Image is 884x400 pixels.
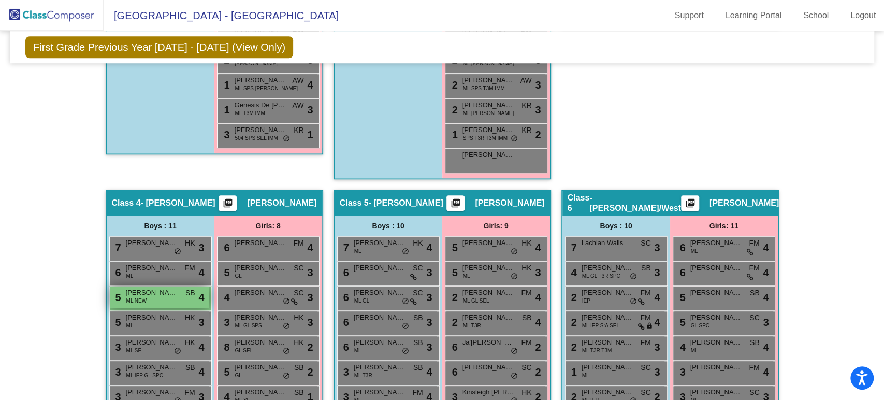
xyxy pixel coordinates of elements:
span: FM [640,312,650,323]
span: 3 [426,290,432,305]
span: ML T3M IMM [235,109,265,117]
span: FM [184,387,195,398]
span: 4 [198,339,204,355]
span: [PERSON_NAME] [354,263,405,273]
span: [PERSON_NAME] [462,100,514,110]
span: do_not_disturb_alt [402,322,409,331]
span: lock [646,322,653,331]
span: HK [413,238,423,249]
span: FM [521,337,531,348]
span: [PERSON_NAME] [PERSON_NAME] [354,387,405,397]
span: [PERSON_NAME] [235,125,286,135]
span: Ja'[PERSON_NAME] [462,337,514,348]
span: [PERSON_NAME] [462,312,514,323]
span: [PERSON_NAME] [PERSON_NAME] [235,75,286,85]
span: SB [294,387,304,398]
span: 2 [307,339,313,355]
span: HK [294,337,303,348]
span: 4 [426,364,432,380]
span: 4 [535,240,541,255]
span: SPS T3R T3M IMM [463,134,508,142]
span: 3 [535,77,541,93]
span: Class 6 [568,193,590,213]
span: 3 [535,102,541,118]
span: 6 [222,242,230,253]
span: ML IEP GL SPC [126,372,163,379]
span: ML GL T3R SPC [582,272,620,280]
span: 1 [307,127,313,142]
span: SC [641,387,650,398]
span: 2 [569,292,577,303]
span: ML T3R [354,372,372,379]
span: 3 [677,366,686,378]
span: GL SEL [235,347,253,354]
span: 3 [426,315,432,330]
span: 3 [307,315,313,330]
span: 6 [341,341,349,353]
span: FM [749,238,759,249]
span: 5 [450,267,458,278]
span: FM [749,263,759,274]
span: ML SEL [126,347,144,354]
span: [PERSON_NAME] [247,198,316,208]
span: [PERSON_NAME] [582,387,633,397]
span: 8 [222,341,230,353]
span: 504 SPS SEL IMM [235,134,278,142]
span: [PERSON_NAME] [PERSON_NAME] [126,263,178,273]
span: 4 [222,292,230,303]
span: GL SPC [691,322,709,330]
span: - [PERSON_NAME] [141,198,215,208]
span: HK [521,263,531,274]
span: ML T3R [463,322,481,330]
span: 1 [222,104,230,116]
span: HK [185,238,195,249]
span: 6 [341,267,349,278]
span: Lachlan Walls [582,238,633,248]
span: AW [292,100,303,111]
span: GL [235,372,242,379]
span: SB [750,337,760,348]
span: 3 [763,315,769,330]
span: 6 [341,317,349,328]
span: SB [641,263,651,274]
span: do_not_disturb_alt [630,273,637,281]
span: 2 [535,127,541,142]
span: ML [PERSON_NAME] [463,109,514,117]
span: [PERSON_NAME] [235,362,286,373]
span: [PERSON_NAME] [235,387,286,397]
span: IEP [582,297,590,305]
span: do_not_disturb_alt [174,248,181,256]
span: 3 [307,290,313,305]
div: Girls: 9 [442,216,550,236]
span: [PERSON_NAME] [462,75,514,85]
div: Boys : 10 [335,216,442,236]
span: do_not_disturb_alt [511,372,518,380]
span: [PERSON_NAME] [354,337,405,348]
span: 4 [307,77,313,93]
span: [PERSON_NAME] [582,312,633,323]
span: 2 [535,339,541,355]
span: do_not_disturb_alt [174,347,181,355]
span: [PERSON_NAME] [690,362,742,373]
span: FM [521,288,531,298]
span: ML GL SPS [235,322,262,330]
span: [PERSON_NAME] [126,238,178,248]
span: 3 [341,366,349,378]
span: do_not_disturb_alt [630,297,637,306]
span: 1 [569,366,577,378]
span: 1 [450,129,458,140]
span: [PERSON_NAME]-Ungo [126,362,178,373]
span: 7 [113,242,121,253]
span: SB [185,362,195,373]
span: 5 [113,317,121,328]
span: do_not_disturb_alt [283,297,290,306]
span: [PERSON_NAME] [235,238,286,248]
span: ML [354,347,361,354]
span: 5 [450,242,458,253]
a: Logout [842,7,884,24]
span: FM [640,337,650,348]
a: School [795,7,837,24]
span: 3 [654,364,660,380]
span: [PERSON_NAME] [690,288,742,298]
span: ML [126,322,134,330]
